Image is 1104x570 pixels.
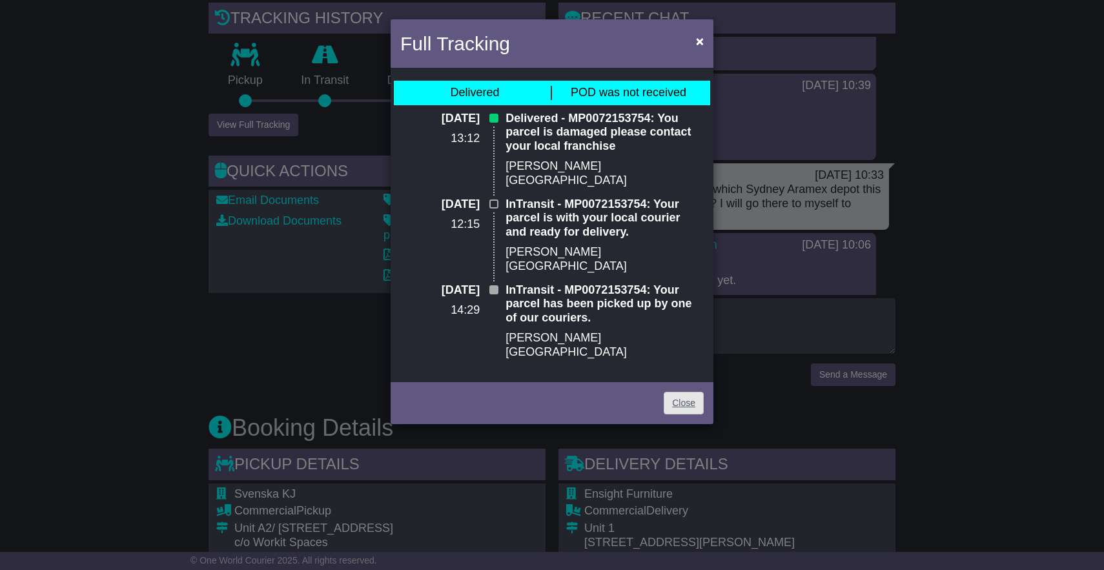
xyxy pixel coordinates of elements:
[506,198,704,239] p: InTransit - MP0072153754: Your parcel is with your local courier and ready for delivery.
[506,112,704,154] p: Delivered - MP0072153754: You parcel is damaged please contact your local franchise
[571,86,686,99] span: POD was not received
[400,198,480,212] p: [DATE]
[450,86,499,100] div: Delivered
[506,159,704,187] p: [PERSON_NAME][GEOGRAPHIC_DATA]
[400,112,480,126] p: [DATE]
[400,218,480,232] p: 12:15
[506,245,704,273] p: [PERSON_NAME][GEOGRAPHIC_DATA]
[400,303,480,318] p: 14:29
[664,392,704,414] a: Close
[400,132,480,146] p: 13:12
[690,28,710,54] button: Close
[506,283,704,325] p: InTransit - MP0072153754: Your parcel has been picked up by one of our couriers.
[506,331,704,359] p: [PERSON_NAME][GEOGRAPHIC_DATA]
[696,34,704,48] span: ×
[400,29,510,58] h4: Full Tracking
[400,283,480,298] p: [DATE]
